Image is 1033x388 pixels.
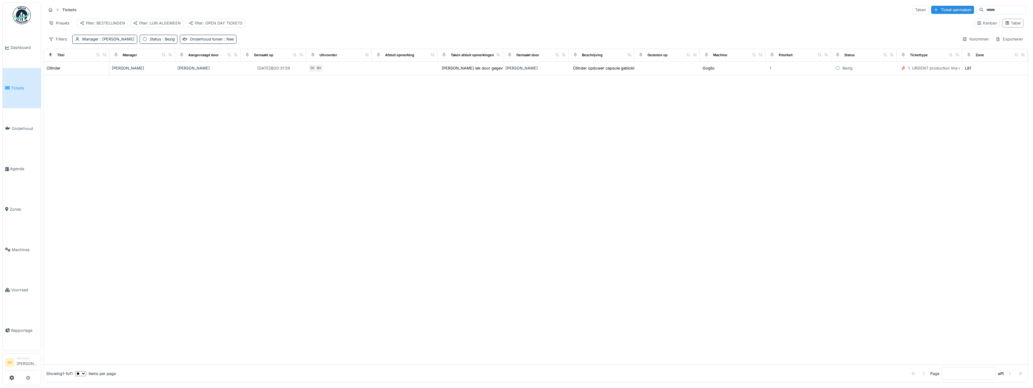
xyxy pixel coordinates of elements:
[931,6,974,14] div: Ticket aanmaken
[315,64,323,73] div: BV
[451,53,494,58] div: Taken afsluit opmerkingen
[442,65,533,71] div: [PERSON_NAME] lek door gegeven andere ploeg
[46,35,70,44] div: Filters
[82,36,135,42] div: Manager
[99,37,135,41] span: : [PERSON_NAME]
[17,356,38,361] div: Manager
[10,206,38,212] span: Zones
[582,53,603,58] div: Beschrijving
[161,37,175,41] span: : Bezig
[112,65,173,71] div: [PERSON_NAME]
[320,53,337,58] div: Uitvoerder
[998,371,1004,377] strong: of 1
[133,20,181,26] div: filter: LIJN ALGEMEEN
[12,126,38,131] span: Onderhoud
[930,371,939,377] div: Page
[11,85,38,91] span: Tickets
[17,356,38,369] li: [PERSON_NAME]
[843,65,853,71] div: Bezig
[844,53,855,58] div: Status
[80,20,125,26] div: filter: BESTELLINGEN
[908,65,977,71] div: 1. URGENT production line disruption
[648,53,668,58] div: Gesloten op
[190,36,234,42] div: Onderhoud tonen
[912,5,929,14] div: Taken
[12,247,38,253] span: Machines
[11,287,38,293] span: Voorraad
[3,149,41,189] a: Agenda
[703,65,715,71] div: Goglio
[75,371,116,377] div: items per page
[3,270,41,310] a: Voorraad
[11,328,38,333] span: Rapportage
[516,53,539,58] div: Gemaakt door
[3,27,41,68] a: Dashboard
[505,65,566,71] div: [PERSON_NAME]
[309,64,317,73] div: DO
[60,7,79,13] strong: Tickets
[965,65,971,71] div: L81
[257,65,290,71] div: [DATE] @ 20:31:59
[1005,20,1021,26] div: Tabel
[5,358,14,367] li: SV
[150,36,175,42] div: Status
[47,65,60,71] div: Cilinder
[189,20,242,26] div: filter: OPEN DAY TICKETS
[57,53,64,58] div: Titel
[385,53,414,58] div: Afsluit opmerking
[3,189,41,230] a: Zones
[5,356,38,370] a: SV Manager[PERSON_NAME]
[960,35,992,44] div: Kolommen
[177,65,238,71] div: [PERSON_NAME]
[977,20,997,26] div: Kanban
[993,35,1026,44] div: Exporteren
[188,53,219,58] div: Aangevraagd door
[123,53,137,58] div: Manager
[3,68,41,108] a: Tickets
[976,53,984,58] div: Zone
[254,53,273,58] div: Gemaakt op
[46,19,72,27] div: Presets
[779,53,793,58] div: Prioriteit
[573,65,644,71] div: Cilinder opduwer capsule geblokkeerd
[3,310,41,351] a: Rapportage
[13,6,31,24] img: Badge_color-CXgf-gQk.svg
[11,45,38,50] span: Dashboard
[770,65,771,71] div: 1
[46,371,73,377] div: Showing 1 - 1 of 1
[910,53,928,58] div: Tickettype
[713,53,727,58] div: Machine
[223,37,234,41] span: : Nee
[3,229,41,270] a: Machines
[10,166,38,172] span: Agenda
[3,108,41,149] a: Onderhoud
